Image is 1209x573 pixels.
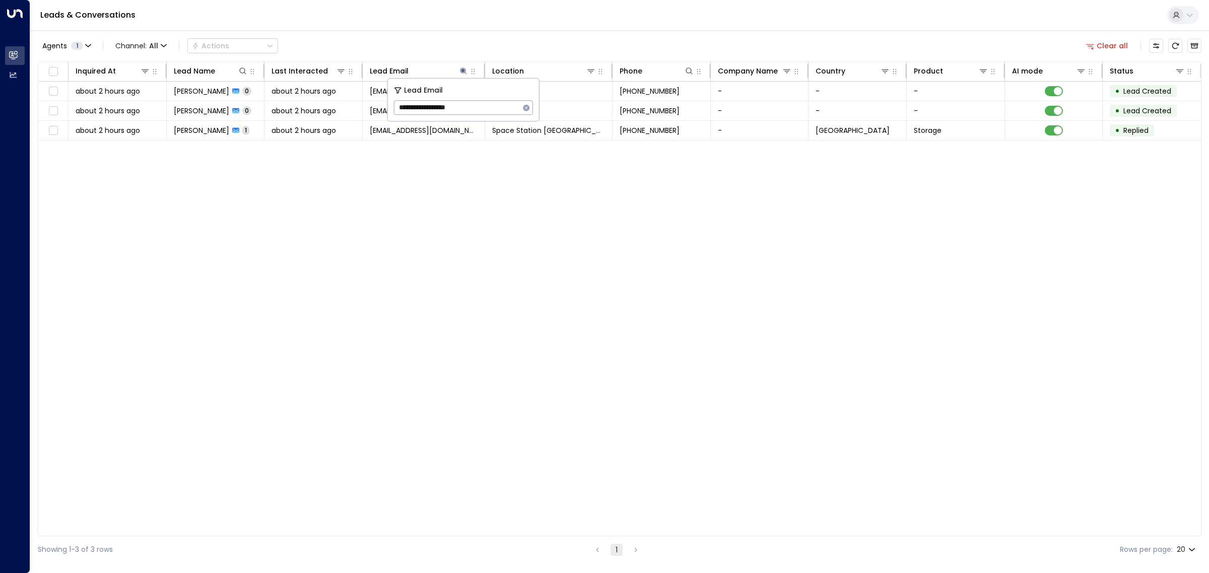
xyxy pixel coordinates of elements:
span: +447521874365 [620,86,680,96]
td: - [907,82,1005,101]
div: Phone [620,65,642,77]
td: - [907,101,1005,120]
button: Channel:All [111,39,171,53]
span: Toggle select row [47,105,59,117]
span: 1 [242,126,249,134]
div: Company Name [718,65,778,77]
span: Storage [914,125,942,135]
span: Space Station Brentford [492,125,605,135]
td: - [711,82,809,101]
td: - [809,101,907,120]
span: raymondmajor478@icloud.com [370,86,478,96]
div: Last Interacted [272,65,328,77]
td: - [485,101,613,120]
div: Country [816,65,890,77]
div: Product [914,65,988,77]
div: Lead Email [370,65,409,77]
label: Rows per page: [1120,544,1173,555]
button: Clear all [1082,39,1132,53]
td: - [485,82,613,101]
div: Lead Email [370,65,468,77]
a: Leads & Conversations [40,9,136,21]
span: about 2 hours ago [272,125,336,135]
span: Channel: [111,39,171,53]
div: Country [816,65,845,77]
div: Status [1110,65,1185,77]
div: Inquired At [76,65,116,77]
span: Agents [42,42,67,49]
span: Toggle select row [47,124,59,137]
div: Lead Name [174,65,215,77]
span: raymondmajor478@icloud.com [370,125,478,135]
div: AI mode [1012,65,1043,77]
span: United Kingdom [816,125,890,135]
span: Lead Created [1123,86,1171,96]
div: • [1115,122,1120,139]
div: Company Name [718,65,792,77]
div: Inquired At [76,65,150,77]
span: 0 [242,106,251,115]
span: 0 [242,87,251,95]
div: Showing 1-3 of 3 rows [38,544,113,555]
span: Toggle select all [47,65,59,78]
div: Button group with a nested menu [187,38,278,53]
div: • [1115,83,1120,100]
button: page 1 [611,544,623,556]
div: Phone [620,65,694,77]
div: 20 [1177,542,1197,557]
span: about 2 hours ago [272,86,336,96]
span: Ray Major [174,125,229,135]
span: about 2 hours ago [76,125,140,135]
div: Location [492,65,596,77]
nav: pagination navigation [591,543,642,556]
button: Actions [187,38,278,53]
span: Lead Created [1123,106,1171,116]
span: raymondmajor478@icloud.com [370,106,478,116]
span: about 2 hours ago [272,106,336,116]
span: Ray Major [174,86,229,96]
span: Replied [1123,125,1149,135]
div: Product [914,65,943,77]
button: Agents1 [38,39,95,53]
div: Status [1110,65,1133,77]
button: Customize [1149,39,1163,53]
span: Refresh [1168,39,1182,53]
span: Toggle select row [47,85,59,98]
div: AI mode [1012,65,1087,77]
span: about 2 hours ago [76,106,140,116]
span: Ray Major [174,106,229,116]
div: Last Interacted [272,65,346,77]
td: - [711,101,809,120]
td: - [711,121,809,140]
span: +447521874365 [620,125,680,135]
div: • [1115,102,1120,119]
button: Archived Leads [1187,39,1201,53]
td: - [809,82,907,101]
span: Lead Email [404,85,443,96]
span: All [149,42,158,50]
div: Location [492,65,524,77]
span: 1 [71,42,83,50]
span: +447521874365 [620,106,680,116]
div: Lead Name [174,65,248,77]
div: Actions [192,41,229,50]
span: about 2 hours ago [76,86,140,96]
